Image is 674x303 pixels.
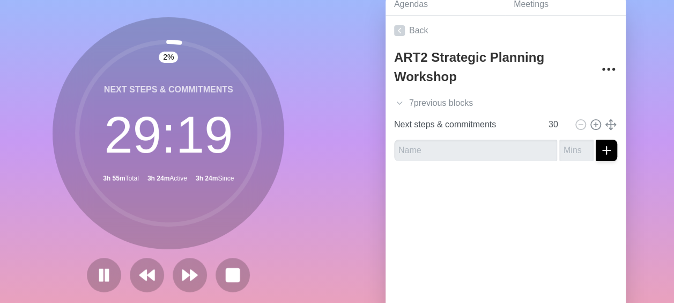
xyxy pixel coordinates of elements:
[386,16,626,46] a: Back
[559,140,594,161] input: Mins
[598,59,619,80] button: More
[390,114,542,135] input: Name
[544,114,570,135] input: Mins
[386,92,626,114] div: 7 previous block
[469,97,473,110] span: s
[394,140,557,161] input: Name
